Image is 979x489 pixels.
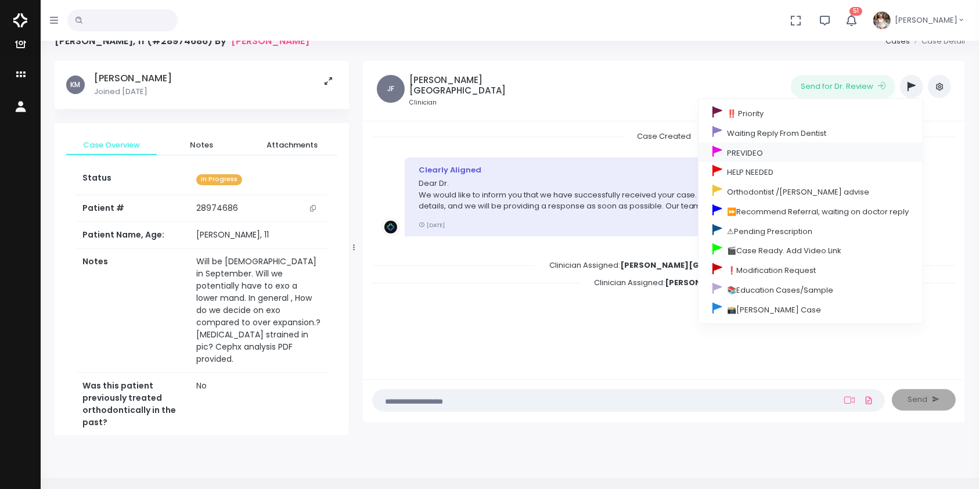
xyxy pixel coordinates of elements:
[699,103,923,123] a: ‼️ Priority
[699,142,923,162] a: PREVIDEO
[699,162,923,182] a: HELP NEEDED
[189,373,328,436] td: No
[13,8,27,33] img: Logo Horizontal
[699,221,923,240] a: ⚠Pending Prescription
[196,174,242,185] span: In Progress
[910,35,965,47] li: Case Detail
[256,139,328,151] span: Attachments
[189,222,328,249] td: [PERSON_NAME], 11
[231,35,309,46] a: [PERSON_NAME]
[791,75,895,98] button: Send for Dr. Review
[189,249,328,373] td: Will be [DEMOGRAPHIC_DATA] in September. Will we potentially have to exo a lower mand. In general...
[419,221,445,229] small: [DATE]
[377,75,405,103] span: JF
[94,73,172,84] h5: [PERSON_NAME]
[872,10,892,31] img: Header Avatar
[55,35,309,46] h4: [PERSON_NAME], 11 (#28974686) By
[66,75,85,94] span: KM
[699,182,923,202] a: Orthodontist /[PERSON_NAME] advise
[699,299,923,319] a: 📸[PERSON_NAME] Case
[409,98,559,107] small: Clinician
[75,222,189,249] th: Patient Name, Age:
[94,86,172,98] p: Joined [DATE]
[75,373,189,436] th: Was this patient previously treated orthodontically in the past?
[699,201,923,221] a: ⏩Recommend Referral, waiting on doctor reply
[419,178,843,212] p: Dear Dr. We would like to inform you that we have successfully received your case. Our team is cu...
[409,75,559,96] h5: [PERSON_NAME][GEOGRAPHIC_DATA]
[842,395,857,405] a: Add Loom Video
[75,165,189,195] th: Status
[75,195,189,222] th: Patient #
[419,164,843,176] div: Clearly Aligned
[850,7,862,16] span: 51
[580,274,747,292] span: Clinician Assigned:
[55,61,349,435] div: scrollable content
[886,35,910,46] a: Cases
[699,240,923,260] a: 🎬Case Ready. Add Video Link
[699,279,923,299] a: 📚Education Cases/Sample
[895,15,958,26] span: [PERSON_NAME]
[166,139,238,151] span: Notes
[623,127,705,145] span: Case Created
[189,195,328,222] td: 28974686
[372,131,956,368] div: scrollable content
[75,139,147,151] span: Case Overview
[75,249,189,373] th: Notes
[699,123,923,142] a: Waiting Reply From Dentist
[665,277,733,288] b: [PERSON_NAME]
[535,256,793,274] span: Clinician Assigned:
[699,260,923,280] a: ❗Modification Request
[620,260,779,271] b: [PERSON_NAME][GEOGRAPHIC_DATA]
[862,390,876,411] a: Add Files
